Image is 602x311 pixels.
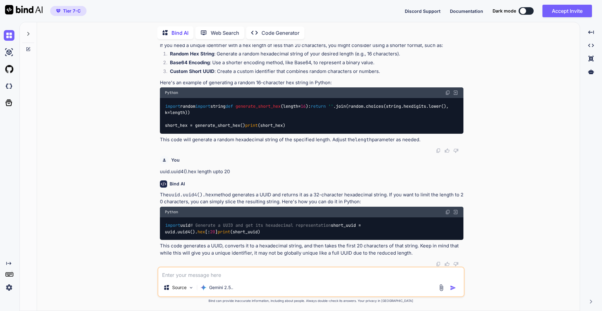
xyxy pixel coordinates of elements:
strong: Base64 Encoding [170,60,210,65]
p: Source [172,284,187,291]
img: copy [445,90,450,95]
code: random string ( ): .join(random.choices(string.hexdigits.lower(), k=length)) short_hex = generate... [165,103,451,129]
img: Gemini 2.5 Pro [200,284,207,291]
img: Open in Browser [453,209,458,215]
span: import [165,103,180,109]
img: like [445,262,450,267]
span: # Generate a UUID and get its hexadecimal representation [190,223,331,228]
code: uuid short_uuid = uuid.uuid4(). [: ] (short_uuid) [165,222,363,235]
img: settings [4,282,14,293]
span: Python [165,90,178,95]
span: print [218,229,230,235]
img: Bind AI [5,5,43,14]
img: Open in Browser [453,90,458,96]
img: premium [56,9,61,13]
span: import [195,103,210,109]
img: copy [436,148,441,153]
span: import [165,223,180,228]
span: generate_short_hex [235,103,281,109]
img: githubLight [4,64,14,75]
img: attachment [438,284,445,291]
h6: Bind AI [170,181,185,187]
span: Dark mode [493,8,516,14]
button: Discord Support [405,8,441,14]
span: Tier 7-C [63,8,81,14]
p: Web Search [211,29,239,37]
img: like [445,148,450,153]
img: dislike [453,262,458,267]
img: Pick Models [188,285,194,290]
span: def [225,103,233,109]
img: copy [436,262,441,267]
li: : Generate a random hexadecimal string of your desired length (e.g., 16 characters). [165,50,463,59]
img: dislike [453,148,458,153]
span: Python [165,210,178,215]
p: This code will generate a random hexadecimal string of the specified length. Adjust the parameter... [160,136,463,143]
span: return [311,103,326,109]
p: The method generates a UUID and returns it as a 32-character hexadecimal string. If you want to l... [160,191,463,205]
span: print [245,122,258,128]
span: '' [328,103,333,109]
span: hex [198,229,205,235]
p: Gemini 2.5.. [209,284,233,291]
li: : Use a shorter encoding method, like Base64, to represent a binary value. [165,59,463,68]
strong: Random Hex String [170,51,214,57]
button: premiumTier 7-C [50,6,87,16]
img: darkCloudIdeIcon [4,81,14,91]
img: chat [4,30,14,41]
code: length [355,137,372,143]
img: copy [445,210,450,215]
p: If you need a unique identifier with a hex length of less than 20 characters, you might consider ... [160,42,463,49]
p: Bind can provide inaccurate information, including about people. Always double-check its answers.... [157,298,465,303]
code: uuid.uuid4().hex [169,192,214,198]
p: Bind AI [172,29,188,37]
p: This code generates a UUID, converts it to a hexadecimal string, and then takes the first 20 char... [160,242,463,257]
h6: You [171,157,180,163]
span: 16 [301,103,306,109]
img: icon [450,285,456,291]
span: length= [283,103,306,109]
p: uuid.uuid4().hex length upto 20 [160,168,463,175]
img: ai-studio [4,47,14,58]
button: Documentation [450,8,483,14]
p: Code Generator [261,29,299,37]
strong: Custom Short UUID [170,68,214,74]
button: Accept Invite [542,5,592,17]
li: : Create a custom identifier that combines random characters or numbers. [165,68,463,77]
span: 20 [210,229,215,235]
p: Here's an example of generating a random 16-character hex string in Python: [160,79,463,86]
